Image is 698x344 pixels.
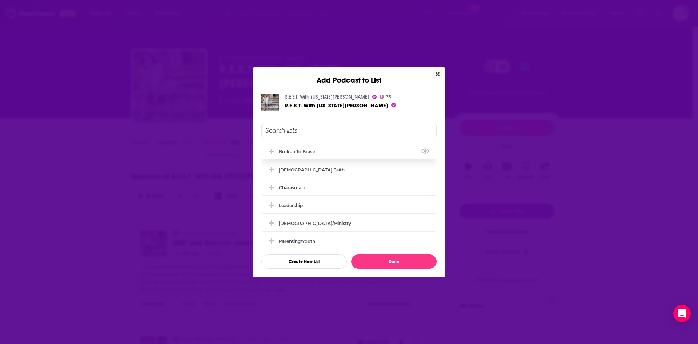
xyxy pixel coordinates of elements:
[279,203,303,208] div: Leadership
[261,197,437,213] div: Leadership
[261,162,437,178] div: Catholic Faith
[673,305,691,322] div: Open Intercom Messenger
[285,102,388,109] a: R.E.S.T. With Virginia Dixon
[380,95,391,99] a: 35
[386,95,391,99] span: 35
[433,70,442,79] button: Close
[261,254,347,269] button: Create New List
[261,143,437,159] div: Broken to Brave
[351,254,437,269] button: Done
[285,102,388,109] span: R.E.S.T. With [US_STATE][PERSON_NAME]
[279,149,320,154] div: Broken to Brave
[279,167,345,173] div: [DEMOGRAPHIC_DATA] Faith
[261,233,437,249] div: Parenting/Youth
[261,123,437,269] div: Add Podcast To List
[261,179,437,195] div: Charasmatic
[253,67,445,85] div: Add Podcast to List
[261,123,437,138] input: Search lists
[261,215,437,231] div: Pastors/Ministry
[279,185,307,190] div: Charasmatic
[279,221,351,226] div: [DEMOGRAPHIC_DATA]/Ministry
[261,94,279,111] img: R.E.S.T. With Virginia Dixon
[285,94,369,100] a: R.E.S.T. With Virginia Dixon
[279,238,315,244] div: Parenting/Youth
